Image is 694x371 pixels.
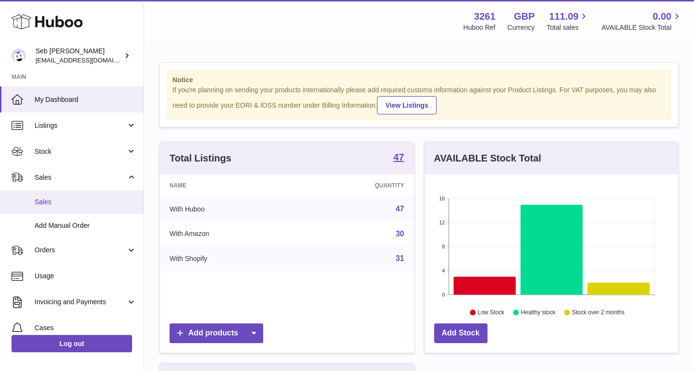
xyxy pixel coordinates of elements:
span: Cases [35,323,136,333]
th: Quantity [299,174,414,197]
text: 4 [442,268,445,273]
text: Stock over 2 months [572,309,624,316]
div: If you're planning on sending your products internationally please add required customs informati... [172,86,666,114]
strong: 47 [393,152,404,162]
strong: Notice [172,75,666,85]
td: With Shopify [160,246,299,271]
text: 12 [439,220,445,225]
span: AVAILABLE Stock Total [601,23,682,32]
a: 30 [396,230,404,238]
a: 0.00 AVAILABLE Stock Total [601,10,682,32]
a: View Listings [377,96,436,114]
span: Sales [35,173,126,182]
a: 47 [396,205,404,213]
span: 0.00 [653,10,671,23]
text: 16 [439,196,445,201]
span: Sales [35,198,136,207]
strong: 3261 [474,10,496,23]
div: Huboo Ref [463,23,496,32]
text: 8 [442,244,445,249]
span: Invoicing and Payments [35,297,126,307]
span: Orders [35,246,126,255]
td: With Amazon [160,222,299,247]
h3: AVAILABLE Stock Total [434,152,541,165]
span: Add Manual Order [35,221,136,230]
strong: GBP [514,10,535,23]
span: 111.09 [549,10,578,23]
a: 111.09 Total sales [547,10,589,32]
h3: Total Listings [170,152,231,165]
a: Add products [170,323,263,343]
span: Stock [35,147,126,156]
text: 0 [442,292,445,297]
span: Listings [35,121,126,130]
th: Name [160,174,299,197]
a: 47 [393,152,404,164]
a: Add Stock [434,323,487,343]
div: Seb [PERSON_NAME] [36,47,122,65]
img: ecom@bravefoods.co.uk [12,49,26,63]
span: [EMAIL_ADDRESS][DOMAIN_NAME] [36,56,141,64]
text: Healthy stock [521,309,556,316]
a: Log out [12,335,132,352]
td: With Huboo [160,197,299,222]
span: Usage [35,272,136,281]
span: My Dashboard [35,95,136,104]
a: 31 [396,254,404,262]
span: Total sales [547,23,589,32]
text: Low Stock [477,309,504,316]
div: Currency [508,23,535,32]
